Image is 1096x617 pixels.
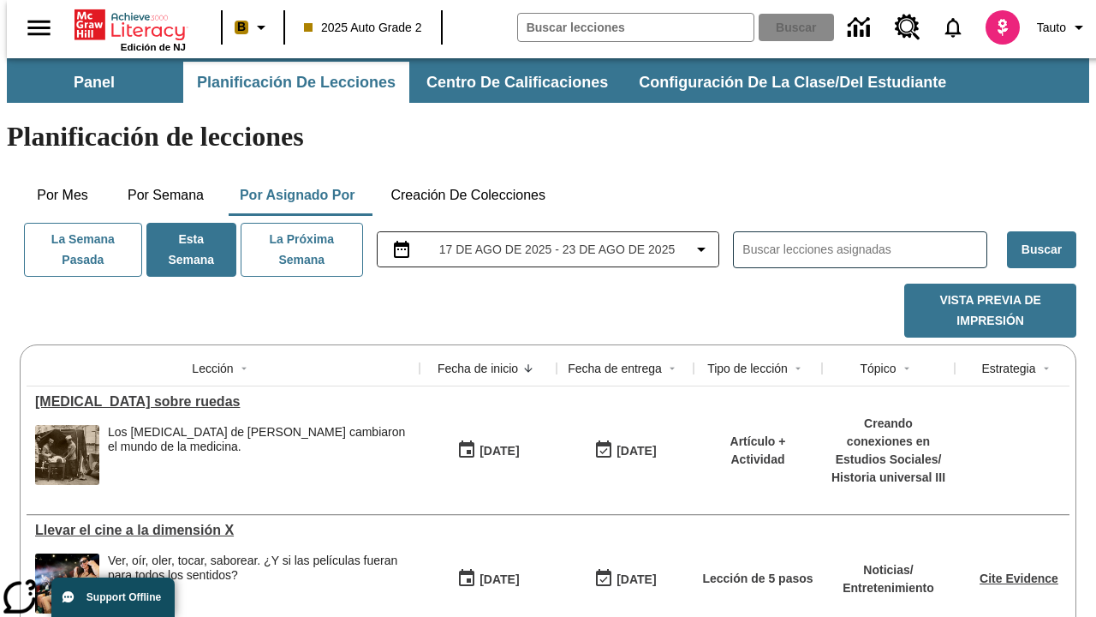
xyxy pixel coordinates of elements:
[237,16,246,38] span: B
[35,394,411,410] a: Rayos X sobre ruedas, Lecciones
[74,8,186,42] a: Portada
[451,563,525,596] button: 08/18/25: Primer día en que estuvo disponible la lección
[843,579,934,597] p: Entretenimiento
[7,62,962,103] div: Subbarra de navegación
[616,440,656,462] div: [DATE]
[451,434,525,467] button: 08/20/25: Primer día en que estuvo disponible la lección
[121,42,186,52] span: Edición de NJ
[114,175,217,216] button: Por semana
[896,358,917,379] button: Sort
[981,360,1035,377] div: Estrategia
[35,425,99,485] img: Foto en blanco y negro de dos personas uniformadas colocando a un hombre en una máquina de rayos ...
[384,239,712,260] button: Seleccione el intervalo de fechas opción del menú
[707,360,788,377] div: Tipo de lección
[439,241,675,259] span: 17 de ago de 2025 - 23 de ago de 2025
[241,223,363,277] button: La próxima semana
[192,360,233,377] div: Lección
[24,223,142,277] button: La semana pasada
[588,434,662,467] button: 08/20/25: Último día en que podrá accederse la lección
[304,19,422,37] span: 2025 Auto Grade 2
[788,358,808,379] button: Sort
[14,3,64,53] button: Abrir el menú lateral
[35,554,99,614] img: El panel situado frente a los asientos rocía con agua nebulizada al feliz público en un cine equi...
[742,237,986,262] input: Buscar lecciones asignadas
[702,433,813,469] p: Artículo + Actividad
[885,4,931,51] a: Centro de recursos, Se abrirá en una pestaña nueva.
[904,284,1076,338] button: Vista previa de impresión
[51,578,175,617] button: Support Offline
[74,6,186,52] div: Portada
[691,239,712,260] svg: Collapse Date Range Filter
[1007,231,1076,268] button: Buscar
[146,223,236,277] button: Esta semana
[831,469,946,487] p: Historia universal III
[1036,358,1057,379] button: Sort
[616,569,656,590] div: [DATE]
[702,570,813,588] p: Lección de 5 pasos
[975,5,1030,50] button: Escoja un nuevo avatar
[479,569,519,590] div: [DATE]
[625,62,960,103] button: Configuración de la clase/del estudiante
[20,175,105,216] button: Por mes
[86,591,161,603] span: Support Offline
[35,523,411,538] a: Llevar el cine a la dimensión X, Lecciones
[986,10,1020,45] img: avatar image
[108,554,411,614] div: Ver, oír, oler, tocar, saborear. ¿Y si las películas fueran para todos los sentidos?
[108,425,411,485] div: Los rayos X de Marie Curie cambiaron el mundo de la medicina.
[980,572,1058,585] a: Cite Evidence
[228,12,278,43] button: Boost El color de la clase es anaranjado claro. Cambiar el color de la clase.
[518,14,753,41] input: Buscar campo
[9,62,180,103] button: Panel
[108,554,411,583] div: Ver, oír, oler, tocar, saborear. ¿Y si las películas fueran para todos los sentidos?
[7,58,1089,103] div: Subbarra de navegación
[831,415,946,469] p: Creando conexiones en Estudios Sociales /
[837,4,885,51] a: Centro de información
[843,561,934,579] p: Noticias /
[518,358,539,379] button: Sort
[568,360,662,377] div: Fecha de entrega
[1030,12,1096,43] button: Perfil/Configuración
[377,175,559,216] button: Creación de colecciones
[1037,19,1066,37] span: Tauto
[860,360,896,377] div: Tópico
[662,358,682,379] button: Sort
[931,5,975,50] a: Notificaciones
[234,358,254,379] button: Sort
[183,62,409,103] button: Planificación de lecciones
[35,394,411,410] div: Rayos X sobre ruedas
[108,425,411,454] div: Los [MEDICAL_DATA] de [PERSON_NAME] cambiaron el mundo de la medicina.
[226,175,369,216] button: Por asignado por
[438,360,518,377] div: Fecha de inicio
[35,523,411,538] div: Llevar el cine a la dimensión X
[7,121,1089,153] h1: Planificación de lecciones
[479,440,519,462] div: [DATE]
[413,62,622,103] button: Centro de calificaciones
[588,563,662,596] button: 08/24/25: Último día en que podrá accederse la lección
